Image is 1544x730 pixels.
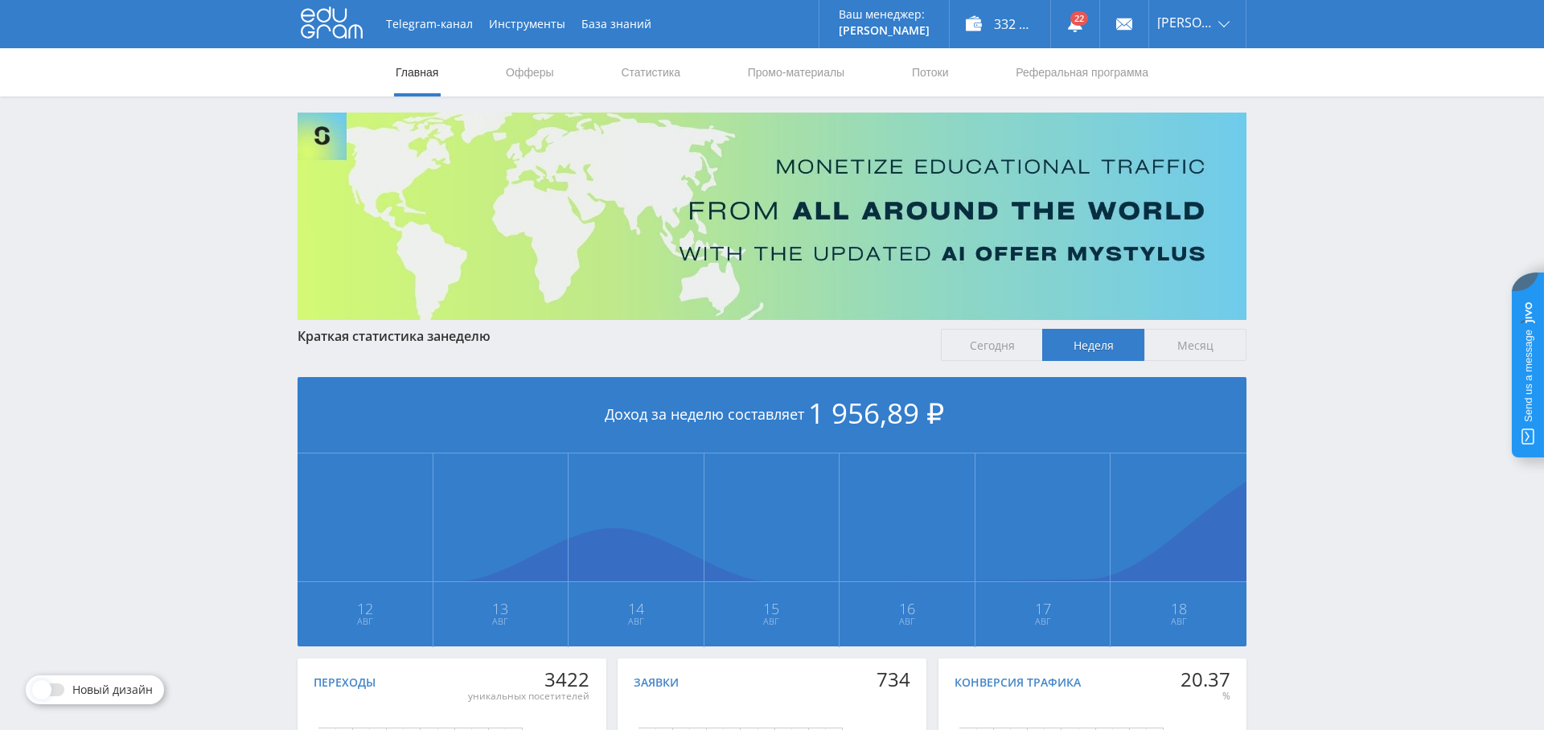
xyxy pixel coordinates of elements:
[441,327,491,345] span: неделю
[705,615,839,628] span: Авг
[839,24,930,37] p: [PERSON_NAME]
[840,602,974,615] span: 16
[298,615,432,628] span: Авг
[298,377,1246,453] div: Доход за неделю составляет
[298,602,432,615] span: 12
[394,48,440,96] a: Главная
[976,602,1110,615] span: 17
[569,615,703,628] span: Авг
[1111,602,1246,615] span: 18
[569,602,703,615] span: 14
[910,48,951,96] a: Потоки
[877,668,910,691] div: 734
[468,668,589,691] div: 3422
[746,48,846,96] a: Промо-материалы
[808,394,944,432] span: 1 956,89 ₽
[72,683,153,696] span: Новый дизайн
[1014,48,1150,96] a: Реферальная программа
[1144,329,1246,361] span: Месяц
[1181,690,1230,703] div: %
[1157,16,1213,29] span: [PERSON_NAME]
[976,615,1110,628] span: Авг
[504,48,556,96] a: Офферы
[619,48,682,96] a: Статистика
[1111,615,1246,628] span: Авг
[839,8,930,21] p: Ваш менеджер:
[298,329,925,343] div: Краткая статистика за
[1042,329,1144,361] span: Неделя
[468,690,589,703] div: уникальных посетителей
[634,676,679,689] div: Заявки
[840,615,974,628] span: Авг
[314,676,376,689] div: Переходы
[1181,668,1230,691] div: 20.37
[955,676,1081,689] div: Конверсия трафика
[941,329,1043,361] span: Сегодня
[705,602,839,615] span: 15
[298,113,1246,320] img: Banner
[434,602,568,615] span: 13
[434,615,568,628] span: Авг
